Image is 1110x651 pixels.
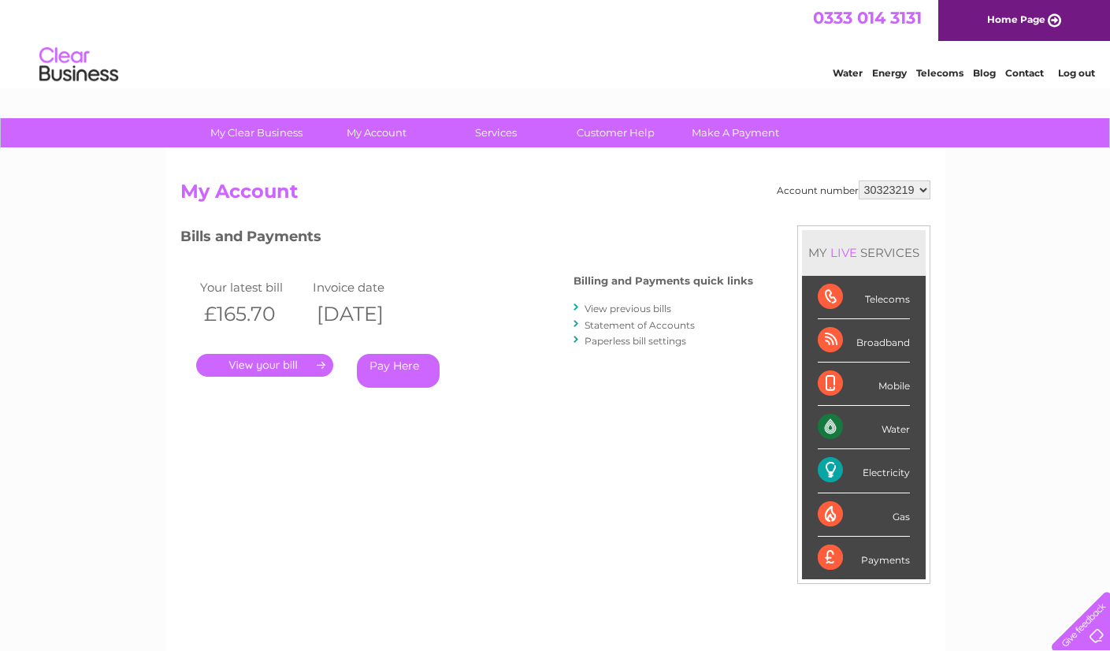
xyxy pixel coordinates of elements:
a: Energy [872,67,907,79]
a: . [196,354,333,377]
img: logo.png [39,41,119,89]
div: Telecoms [818,276,910,319]
div: Mobile [818,363,910,406]
a: My Account [311,118,441,147]
td: Your latest bill [196,277,310,298]
a: Make A Payment [670,118,800,147]
div: MY SERVICES [802,230,926,275]
a: Statement of Accounts [585,319,695,331]
a: Blog [973,67,996,79]
div: Account number [777,180,930,199]
a: Services [431,118,561,147]
a: Customer Help [551,118,681,147]
a: Log out [1058,67,1095,79]
a: My Clear Business [191,118,321,147]
a: Paperless bill settings [585,335,686,347]
h2: My Account [180,180,930,210]
div: Water [818,406,910,449]
a: Water [833,67,863,79]
a: View previous bills [585,303,671,314]
div: LIVE [827,245,860,260]
th: [DATE] [309,298,422,330]
div: Electricity [818,449,910,493]
div: Broadband [818,319,910,363]
th: £165.70 [196,298,310,330]
div: Clear Business is a trading name of Verastar Limited (registered in [GEOGRAPHIC_DATA] No. 3667643... [184,9,928,76]
h4: Billing and Payments quick links [574,275,753,287]
a: Contact [1005,67,1044,79]
div: Payments [818,537,910,579]
a: Telecoms [916,67,963,79]
td: Invoice date [309,277,422,298]
h3: Bills and Payments [180,225,753,253]
a: 0333 014 3131 [813,8,922,28]
a: Pay Here [357,354,440,388]
div: Gas [818,493,910,537]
